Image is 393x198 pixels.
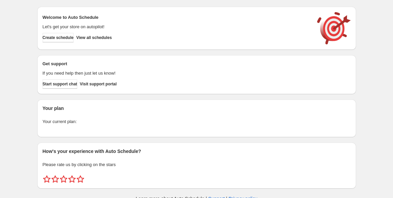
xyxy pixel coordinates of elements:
h2: How's your experience with Auto Schedule? [43,148,351,155]
button: Create schedule [43,33,74,42]
span: View all schedules [76,35,112,40]
span: Create schedule [43,35,74,40]
p: Your current plan: [43,118,351,125]
h2: Get support [43,61,310,67]
h2: Your plan [43,105,351,112]
span: Visit support portal [80,81,117,87]
p: Please rate us by clicking on the stars [43,161,351,168]
h2: Welcome to Auto Schedule [43,14,310,21]
p: Let's get your store on autopilot! [43,24,310,30]
span: Start support chat [43,81,77,87]
a: Start support chat [43,79,77,89]
p: If you need help then just let us know! [43,70,310,77]
button: View all schedules [76,33,112,42]
a: Visit support portal [80,79,117,89]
